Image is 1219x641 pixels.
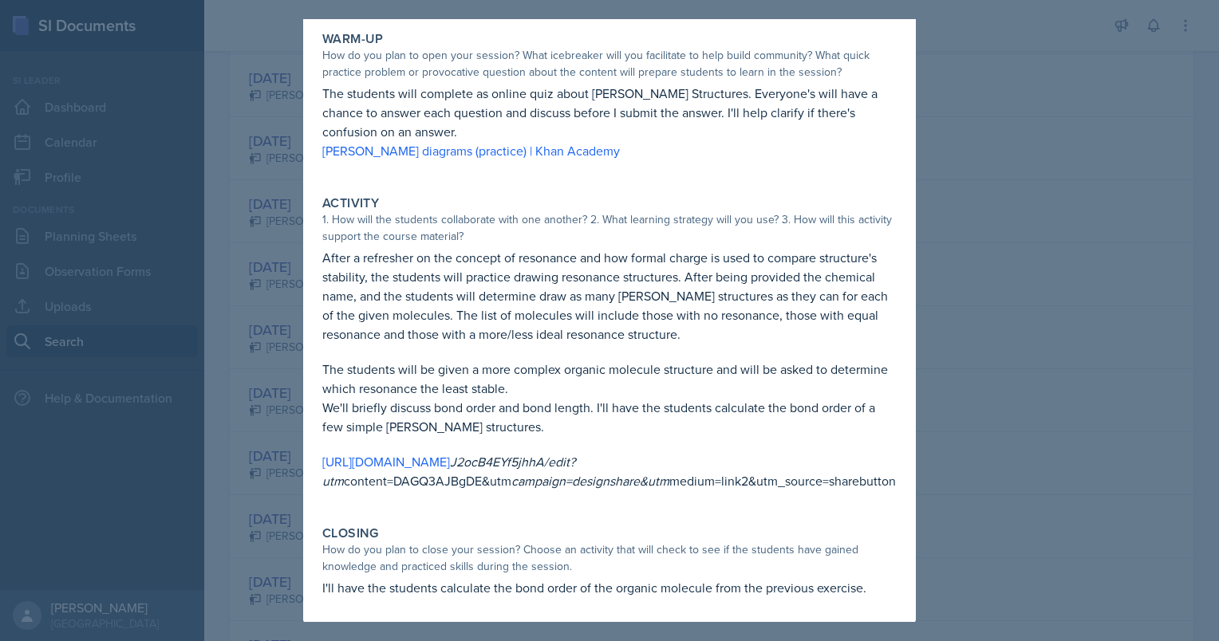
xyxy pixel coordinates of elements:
[322,142,620,159] a: [PERSON_NAME] diagrams (practice) | Khan Academy
[511,472,669,490] em: campaign=designshare&utm
[322,195,379,211] label: Activity
[322,453,450,470] a: [URL][DOMAIN_NAME]
[322,360,897,398] p: The students will be given a more complex organic molecule structure and will be asked to determi...
[322,47,897,81] div: How do you plan to open your session? What icebreaker will you facilitate to help build community...
[322,578,897,597] p: I'll have the students calculate the bond order of the organic molecule from the previous exercise.
[322,525,379,541] label: Closing
[322,31,384,47] label: Warm-Up
[322,452,897,490] p: content=DAGQ3AJBgDE&utm medium=link2&utm_source=sharebutton
[322,84,897,141] p: The students will complete as online quiz about [PERSON_NAME] Structures. Everyone's will have a ...
[322,541,897,575] div: How do you plan to close your session? Choose an activity that will check to see if the students ...
[322,248,897,344] p: After a refresher on the concept of resonance and how formal charge is used to compare structure'...
[322,211,897,245] div: 1. How will the students collaborate with one another? 2. What learning strategy will you use? 3....
[322,398,897,436] p: We'll briefly discuss bond order and bond length. I'll have the students calculate the bond order...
